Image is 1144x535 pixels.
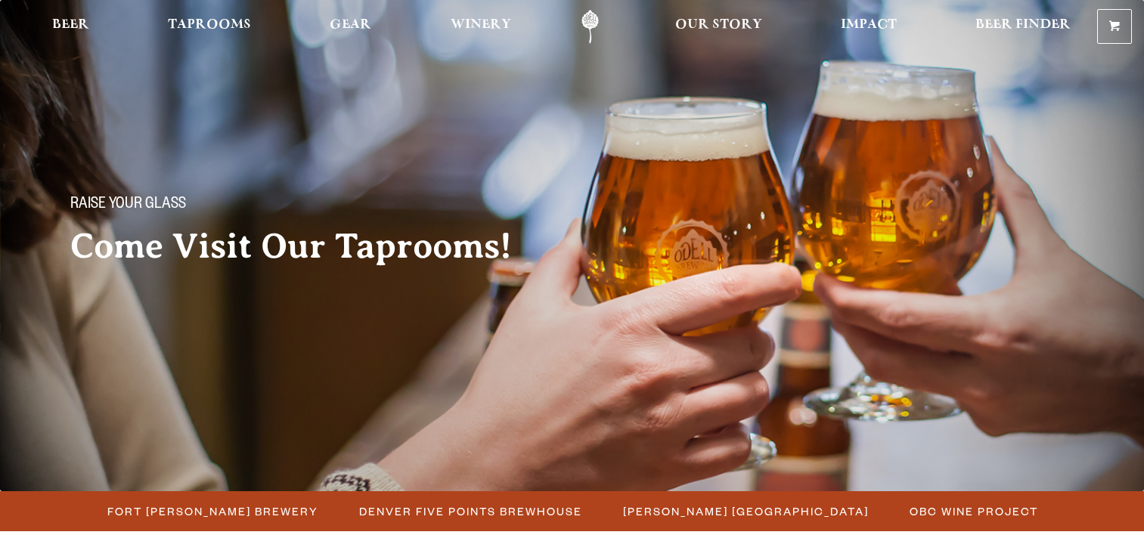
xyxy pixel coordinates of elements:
[910,500,1038,522] span: OBC Wine Project
[614,500,876,522] a: [PERSON_NAME] [GEOGRAPHIC_DATA]
[107,500,318,522] span: Fort [PERSON_NAME] Brewery
[665,10,772,44] a: Our Story
[966,10,1080,44] a: Beer Finder
[70,196,186,215] span: Raise your glass
[98,500,326,522] a: Fort [PERSON_NAME] Brewery
[451,19,511,31] span: Winery
[841,19,897,31] span: Impact
[359,500,582,522] span: Denver Five Points Brewhouse
[52,19,89,31] span: Beer
[975,19,1071,31] span: Beer Finder
[168,19,251,31] span: Taprooms
[831,10,907,44] a: Impact
[562,10,619,44] a: Odell Home
[350,500,590,522] a: Denver Five Points Brewhouse
[901,500,1046,522] a: OBC Wine Project
[441,10,521,44] a: Winery
[623,500,869,522] span: [PERSON_NAME] [GEOGRAPHIC_DATA]
[42,10,99,44] a: Beer
[158,10,261,44] a: Taprooms
[70,227,542,265] h2: Come Visit Our Taprooms!
[320,10,381,44] a: Gear
[330,19,371,31] span: Gear
[675,19,762,31] span: Our Story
